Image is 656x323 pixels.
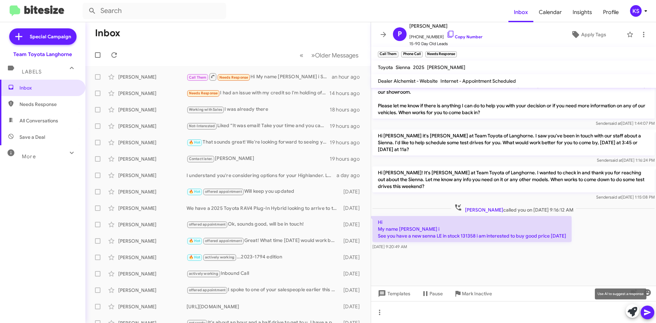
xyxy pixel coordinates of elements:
[311,51,315,59] span: »
[595,288,646,299] div: Use AI to suggest a response
[398,29,402,40] span: P
[189,255,201,259] span: 🔥 Hot
[598,2,624,22] a: Profile
[447,34,482,39] a: Copy Number
[440,78,516,84] span: Internet - Appointment Scheduled
[409,30,482,40] span: [PHONE_NUMBER]
[187,220,340,228] div: Ok, sounds good, will be in touch!
[330,156,365,162] div: 19 hours ago
[187,72,332,81] div: Hi My name [PERSON_NAME] i See you have a new senna LE in stock 131358 i am interested to buy goo...
[340,205,365,212] div: [DATE]
[337,172,365,179] div: a day ago
[371,287,416,300] button: Templates
[187,303,340,310] div: [URL][DOMAIN_NAME]
[330,123,365,130] div: 19 hours ago
[378,78,438,84] span: Dealer Alchemist - Website
[567,2,598,22] a: Insights
[340,270,365,277] div: [DATE]
[187,106,330,113] div: I was already there
[187,205,340,212] div: We have a 2025 Toyota RAV4 Plug-In Hybrid looking to arrive to the dealership very soon. Is there...
[377,287,410,300] span: Templates
[596,194,655,200] span: Sender [DATE] 1:15:08 PM
[118,270,187,277] div: [PERSON_NAME]
[118,205,187,212] div: [PERSON_NAME]
[378,51,398,57] small: Call Them
[413,64,424,70] span: 2025
[22,69,42,75] span: Labels
[372,166,655,192] p: Hi [PERSON_NAME]! It's [PERSON_NAME] at Team Toyota of Langhorne. I wanted to check in and thank ...
[451,203,576,213] span: called you on [DATE] 9:16:12 AM
[340,254,365,261] div: [DATE]
[429,287,443,300] span: Pause
[22,153,36,160] span: More
[416,287,448,300] button: Pause
[596,121,655,126] span: Sender [DATE] 1:44:07 PM
[533,2,567,22] a: Calendar
[372,79,655,119] p: Hi [PERSON_NAME] it's [PERSON_NAME] at Team Toyota of Langhorne. I just wanted to follow up and t...
[329,90,365,97] div: 14 hours ago
[307,48,363,62] button: Next
[205,239,242,243] span: offered appointment
[118,254,187,261] div: [PERSON_NAME]
[427,64,465,70] span: [PERSON_NAME]
[189,107,222,112] span: Working with Sales
[300,51,303,59] span: «
[187,188,340,196] div: Will keep you updated
[581,28,606,41] span: Apply Tags
[610,194,621,200] span: said at
[340,238,365,244] div: [DATE]
[9,28,77,45] a: Special Campaign
[83,3,226,19] input: Search
[118,238,187,244] div: [PERSON_NAME]
[315,52,358,59] span: Older Messages
[409,40,482,47] span: 15-90 Day Old Leads
[118,172,187,179] div: [PERSON_NAME]
[118,287,187,294] div: [PERSON_NAME]
[330,106,365,113] div: 18 hours ago
[372,216,572,242] p: Hi My name [PERSON_NAME] i See you have a new senna LE in stock 131358 i am interested to buy goo...
[340,287,365,294] div: [DATE]
[462,287,492,300] span: Mark Inactive
[187,89,329,97] div: I had an issue with my credit so I'm holding off for now
[189,124,215,128] span: Not-Interested
[187,172,337,179] div: I understand you're considering options for your Highlander. Let’s schedule a time for an apprais...
[189,271,218,276] span: actively working
[19,117,58,124] span: All Conversations
[30,33,71,40] span: Special Campaign
[624,5,648,17] button: KS
[372,130,655,156] p: Hi [PERSON_NAME] it's [PERSON_NAME] at Team Toyota of Langhorne. I saw you've been in touch with ...
[465,207,503,213] span: [PERSON_NAME]
[118,73,187,80] div: [PERSON_NAME]
[118,106,187,113] div: [PERSON_NAME]
[118,188,187,195] div: [PERSON_NAME]
[296,48,363,62] nav: Page navigation example
[118,90,187,97] div: [PERSON_NAME]
[610,158,622,163] span: said at
[118,221,187,228] div: [PERSON_NAME]
[189,157,213,161] span: Contact later.
[187,138,330,146] div: That sounds great! We're looking forward to seeing you at 5:30 [DATE].
[553,28,623,41] button: Apply Tags
[187,253,340,261] div: ...2023-1794 edition
[118,303,187,310] div: [PERSON_NAME]
[118,156,187,162] div: [PERSON_NAME]
[189,222,226,227] span: offered appointment
[630,5,642,17] div: KS
[378,64,393,70] span: Toyota
[332,73,365,80] div: an hour ago
[396,64,410,70] span: Sienna
[609,121,621,126] span: said at
[189,239,201,243] span: 🔥 Hot
[189,140,201,145] span: 🔥 Hot
[189,288,226,292] span: offered appointment
[187,286,340,294] div: I spoke to one of your salespeople earlier this week I believe; his name is [PERSON_NAME]. If you...
[118,139,187,146] div: [PERSON_NAME]
[13,51,72,58] div: Team Toyota Langhorne
[372,244,407,249] span: [DATE] 9:20:49 AM
[508,2,533,22] a: Inbox
[409,22,482,30] span: [PERSON_NAME]
[95,28,120,39] h1: Inbox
